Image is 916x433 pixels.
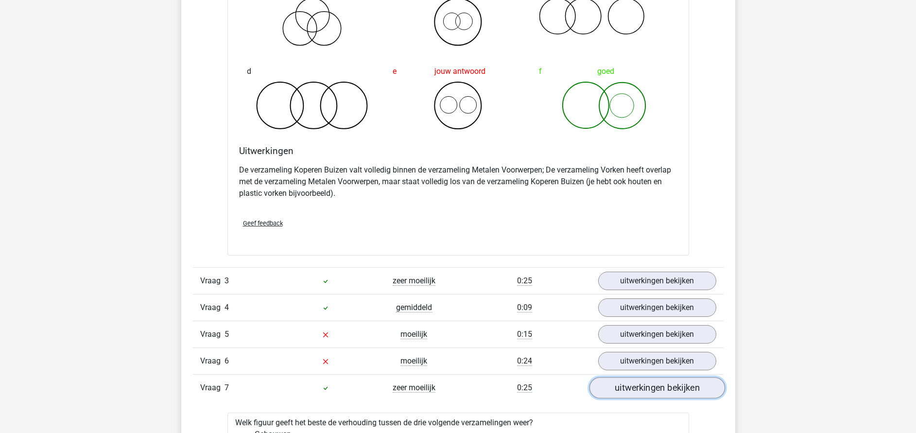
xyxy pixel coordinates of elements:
[598,272,716,290] a: uitwerkingen bekijken
[225,303,229,312] span: 4
[517,276,532,286] span: 0:25
[225,276,229,285] span: 3
[539,62,670,81] div: goed
[393,383,435,393] span: zeer moeilijk
[400,329,427,339] span: moeilijk
[225,329,229,339] span: 5
[396,303,432,312] span: gemiddeld
[225,356,229,365] span: 6
[589,377,725,398] a: uitwerkingen bekijken
[517,383,532,393] span: 0:25
[200,275,225,287] span: Vraag
[200,302,225,313] span: Vraag
[393,62,397,81] span: e
[225,383,229,392] span: 7
[598,352,716,370] a: uitwerkingen bekijken
[239,164,677,199] p: De verzameling Koperen Buizen valt volledig binnen de verzameling Metalen Voorwerpen; De verzamel...
[517,356,532,366] span: 0:24
[200,382,225,394] span: Vraag
[517,329,532,339] span: 0:15
[243,220,283,227] span: Geef feedback
[598,325,716,344] a: uitwerkingen bekijken
[393,62,523,81] div: jouw antwoord
[247,62,251,81] span: d
[393,276,435,286] span: zeer moeilijk
[539,62,542,81] span: f
[200,329,225,340] span: Vraag
[598,298,716,317] a: uitwerkingen bekijken
[239,145,677,156] h4: Uitwerkingen
[517,303,532,312] span: 0:09
[400,356,427,366] span: moeilijk
[200,355,225,367] span: Vraag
